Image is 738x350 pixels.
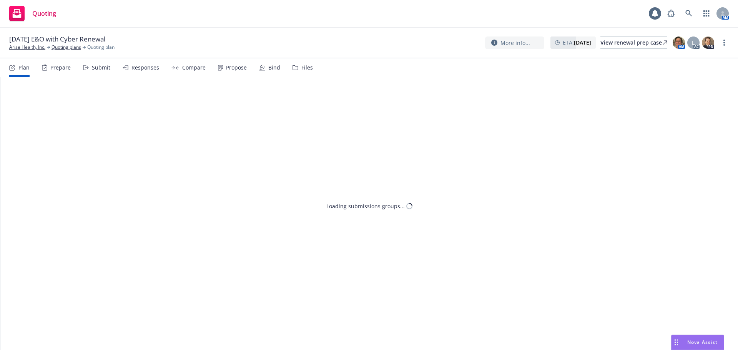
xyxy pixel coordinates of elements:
img: photo [673,36,685,49]
a: Quoting [6,3,59,24]
div: Files [301,65,313,71]
span: More info... [500,39,530,47]
strong: [DATE] [574,39,591,46]
div: Propose [226,65,247,71]
button: Nova Assist [671,335,724,350]
div: Compare [182,65,206,71]
div: Responses [131,65,159,71]
a: Search [681,6,696,21]
span: Quoting plan [87,44,115,51]
a: more [720,38,729,47]
div: Drag to move [672,335,681,350]
div: View renewal prep case [600,37,667,48]
span: L [692,39,695,47]
div: Plan [18,65,30,71]
a: Switch app [699,6,714,21]
a: View renewal prep case [600,36,667,49]
button: More info... [485,36,544,49]
img: photo [702,36,714,49]
div: Prepare [50,65,71,71]
span: ETA : [563,38,591,46]
span: [DATE] E&O with Cyber Renewal [9,35,105,44]
span: Nova Assist [687,339,718,345]
a: Report a Bug [663,6,679,21]
div: Loading submissions groups... [326,202,405,210]
a: Arise Health, Inc. [9,44,45,51]
div: Bind [268,65,280,71]
div: Submit [92,65,110,71]
a: Quoting plans [52,44,81,51]
span: Quoting [32,10,56,17]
